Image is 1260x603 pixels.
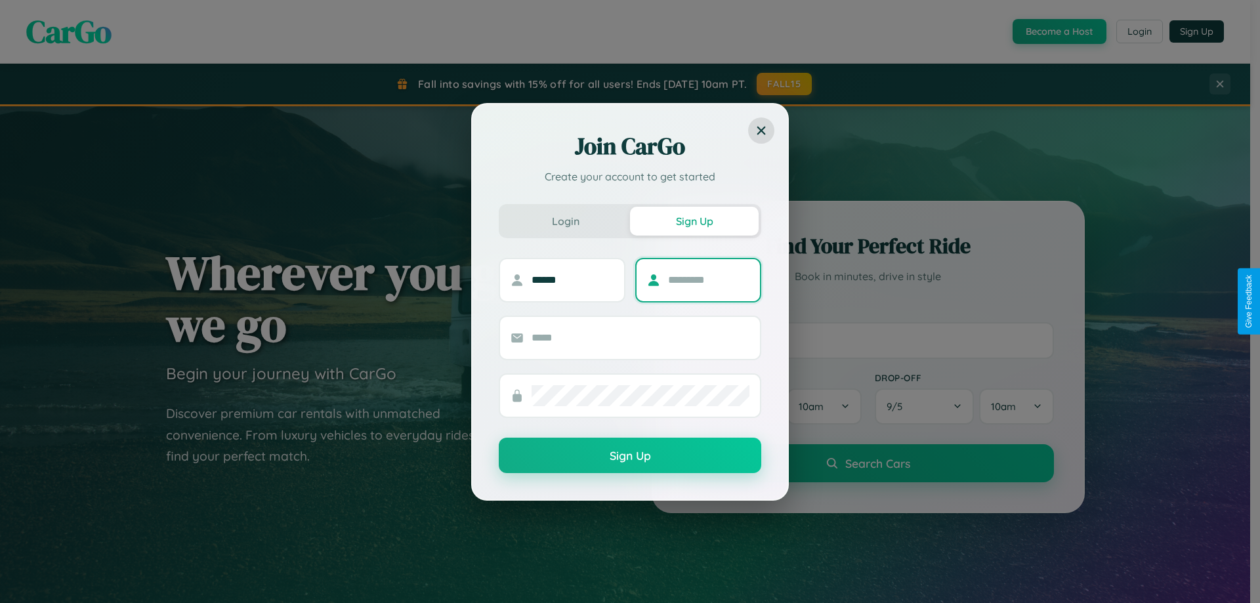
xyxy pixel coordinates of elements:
[630,207,759,236] button: Sign Up
[499,438,761,473] button: Sign Up
[1244,275,1253,328] div: Give Feedback
[501,207,630,236] button: Login
[499,131,761,162] h2: Join CarGo
[499,169,761,184] p: Create your account to get started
